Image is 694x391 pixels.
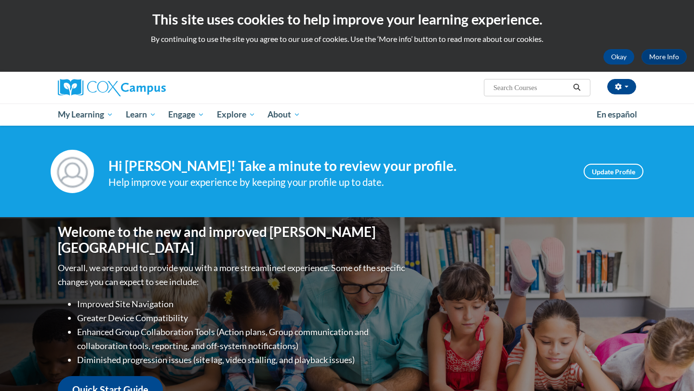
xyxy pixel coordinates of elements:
[77,325,407,353] li: Enhanced Group Collaboration Tools (Action plans, Group communication and collaboration tools, re...
[51,150,94,193] img: Profile Image
[584,164,643,179] a: Update Profile
[641,49,687,65] a: More Info
[597,109,637,119] span: En español
[58,109,113,120] span: My Learning
[590,104,643,125] a: En español
[211,104,262,126] a: Explore
[58,261,407,289] p: Overall, we are proud to provide you with a more streamlined experience. Some of the specific cha...
[262,104,307,126] a: About
[108,174,569,190] div: Help improve your experience by keeping your profile up to date.
[58,224,407,256] h1: Welcome to the new and improved [PERSON_NAME][GEOGRAPHIC_DATA]
[168,109,204,120] span: Engage
[267,109,300,120] span: About
[52,104,120,126] a: My Learning
[126,109,156,120] span: Learn
[108,158,569,174] h4: Hi [PERSON_NAME]! Take a minute to review your profile.
[77,353,407,367] li: Diminished progression issues (site lag, video stalling, and playback issues)
[493,82,570,93] input: Search Courses
[43,104,651,126] div: Main menu
[162,104,211,126] a: Engage
[120,104,162,126] a: Learn
[58,79,166,96] img: Cox Campus
[655,352,686,383] iframe: Button to launch messaging window
[217,109,255,120] span: Explore
[570,82,584,93] button: Search
[77,297,407,311] li: Improved Site Navigation
[607,79,636,94] button: Account Settings
[77,311,407,325] li: Greater Device Compatibility
[58,79,241,96] a: Cox Campus
[7,34,687,44] p: By continuing to use the site you agree to our use of cookies. Use the ‘More info’ button to read...
[603,49,634,65] button: Okay
[7,10,687,29] h2: This site uses cookies to help improve your learning experience.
